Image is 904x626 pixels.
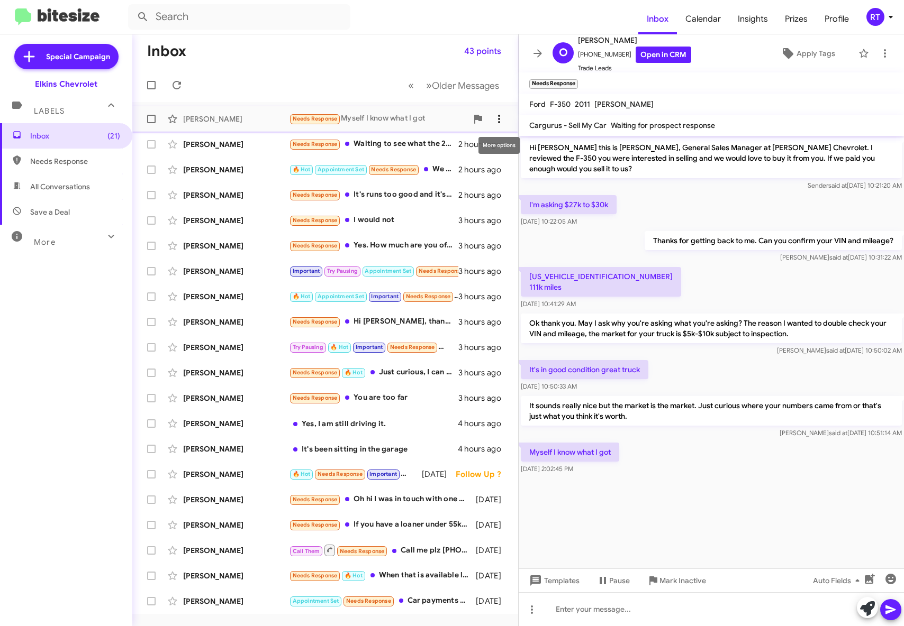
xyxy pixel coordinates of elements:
span: said at [828,181,847,189]
div: It's runs too good and it's paid for. [289,189,458,201]
button: 43 points [456,42,510,61]
a: Open in CRM [636,47,691,63]
div: [PERSON_NAME] [183,266,289,277]
span: Appointment Set [318,293,364,300]
p: I'm asking $27k to $30k [521,195,617,214]
span: Needs Response [293,521,338,528]
span: [PERSON_NAME] [DATE] 10:31:22 AM [780,253,902,261]
div: More options [478,137,520,154]
div: Elkins Chevrolet [35,79,97,89]
a: Prizes [776,4,816,34]
div: 3 hours ago [458,342,510,353]
div: [DATE] [474,545,510,556]
h1: Inbox [147,43,186,60]
span: 🔥 Hot [293,166,311,173]
button: Apply Tags [762,44,853,63]
div: [PERSON_NAME] [183,444,289,454]
span: 🔥 Hot [293,293,311,300]
span: [DATE] 10:22:05 AM [521,217,577,225]
span: Needs Response [371,166,416,173]
div: Call me plz [PHONE_NUMBER] [289,544,474,557]
span: Needs Response [293,191,338,198]
button: Pause [588,571,638,590]
button: Templates [519,571,588,590]
div: [PERSON_NAME] [183,393,289,403]
span: [DATE] 10:41:29 AM [521,300,576,308]
div: Waiting to see what the 2027 looks like! [289,138,458,150]
div: [PERSON_NAME] [183,317,289,327]
span: Pause [609,571,630,590]
span: Apply Tags [797,44,835,63]
div: Yes, I am still driving it. [289,418,458,429]
span: F-350 [550,99,571,109]
span: Calendar [677,4,729,34]
span: Needs Response [318,471,363,477]
div: Yes. How much are you offering? [289,240,458,252]
div: 4 hours ago [458,444,510,454]
span: (21) [107,131,120,141]
button: Mark Inactive [638,571,715,590]
div: [PERSON_NAME] [183,469,289,480]
div: 3 hours ago [458,367,510,378]
a: Insights [729,4,776,34]
div: [PERSON_NAME] [183,494,289,505]
p: [US_VEHICLE_IDENTIFICATION_NUMBER] 111k miles [521,267,681,297]
div: Myself I know what I got [289,113,467,125]
span: Important [369,471,397,477]
div: [PERSON_NAME] [183,367,289,378]
div: I would not [289,214,458,226]
span: Needs Response [30,156,120,167]
span: Needs Response [293,369,338,376]
span: 43 points [464,42,501,61]
div: [PERSON_NAME] [183,291,289,302]
span: Needs Response [293,217,338,224]
span: Needs Response [293,394,338,401]
span: Save a Deal [30,207,70,217]
span: Needs Response [293,318,338,325]
span: Cargurus - Sell My Car [529,121,607,130]
span: O [559,44,568,61]
div: [PERSON_NAME] [183,596,289,606]
a: Profile [816,4,857,34]
span: Needs Response [419,268,464,274]
span: Sender [DATE] 10:21:20 AM [808,181,902,189]
div: We already spoke. [289,163,458,176]
span: 🔥 Hot [293,471,311,477]
span: [PERSON_NAME] [DATE] 10:51:14 AM [780,429,902,437]
button: Previous [402,75,420,96]
span: 2011 [575,99,590,109]
span: [PHONE_NUMBER] [578,47,691,63]
span: Mark Inactive [659,571,706,590]
span: Important [356,344,383,351]
span: Auto Fields [813,571,864,590]
div: Car payments are outrageously high and I'm not interested in high car payments because I have bad... [289,595,474,607]
a: Special Campaign [14,44,119,69]
div: 3 hours ago [458,291,510,302]
span: [PERSON_NAME] [594,99,654,109]
div: 3 hours ago [458,393,510,403]
span: Appointment Set [365,268,411,274]
div: [PERSON_NAME] [183,190,289,200]
div: [PERSON_NAME] [183,241,289,251]
span: Ford [529,99,546,109]
span: said at [829,253,848,261]
div: 3 hours ago [458,266,510,277]
input: Search [128,4,350,30]
p: It's in good condition great truck [521,360,648,379]
span: Appointment Set [293,597,339,604]
div: [PERSON_NAME] [183,342,289,353]
span: » [426,79,432,92]
span: Needs Response [406,293,451,300]
span: Special Campaign [46,51,110,62]
span: All Conversations [30,181,90,192]
p: Hi [PERSON_NAME] this is [PERSON_NAME], General Sales Manager at [PERSON_NAME] Chevrolet. I revie... [521,138,902,178]
span: 🔥 Hot [330,344,348,351]
span: Trade Leads [578,63,691,73]
span: Needs Response [346,597,391,604]
div: Thanks [289,468,422,480]
div: Oh hi I was in touch with one of your team he said he'll let me know when the cheaper model exuin... [289,493,474,505]
span: Needs Response [340,548,385,555]
div: [PERSON_NAME] [183,520,289,530]
div: [PERSON_NAME] [183,215,289,226]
